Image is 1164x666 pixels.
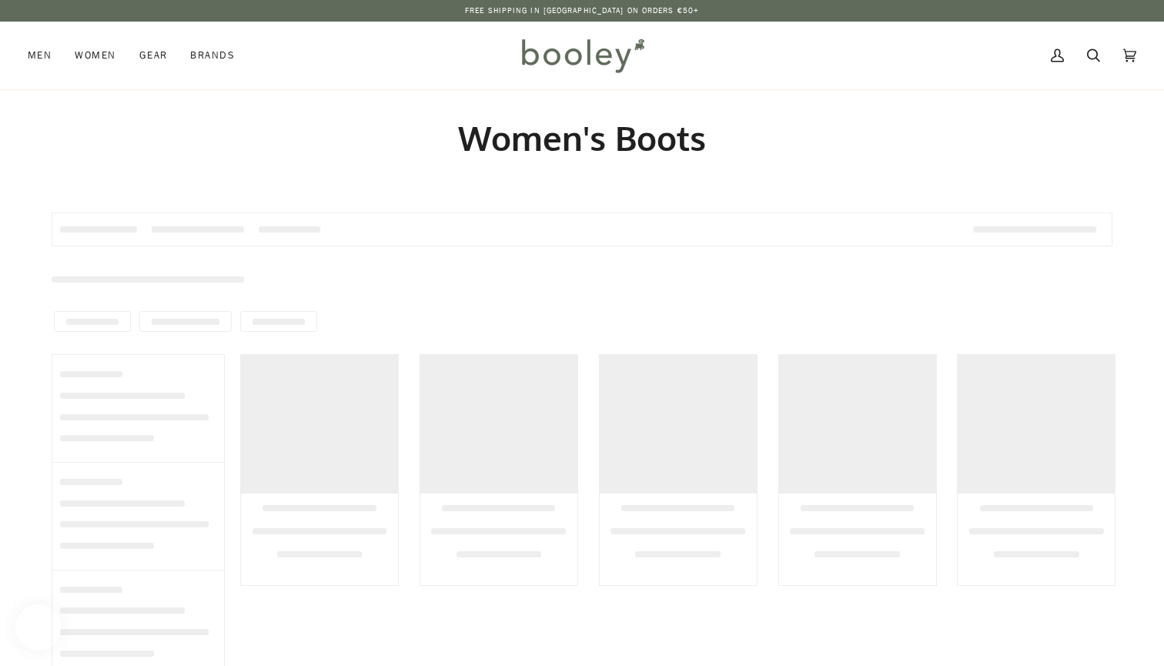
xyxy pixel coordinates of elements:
a: Men [28,22,63,89]
h1: Women's Boots [52,117,1112,159]
a: Women [63,22,127,89]
img: Booley [515,33,650,78]
span: Gear [139,48,168,63]
span: Women [75,48,115,63]
span: Men [28,48,52,63]
span: Brands [190,48,235,63]
p: Free Shipping in [GEOGRAPHIC_DATA] on Orders €50+ [465,5,699,17]
iframe: Button to open loyalty program pop-up [15,604,62,651]
a: Gear [128,22,179,89]
a: Brands [179,22,246,89]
